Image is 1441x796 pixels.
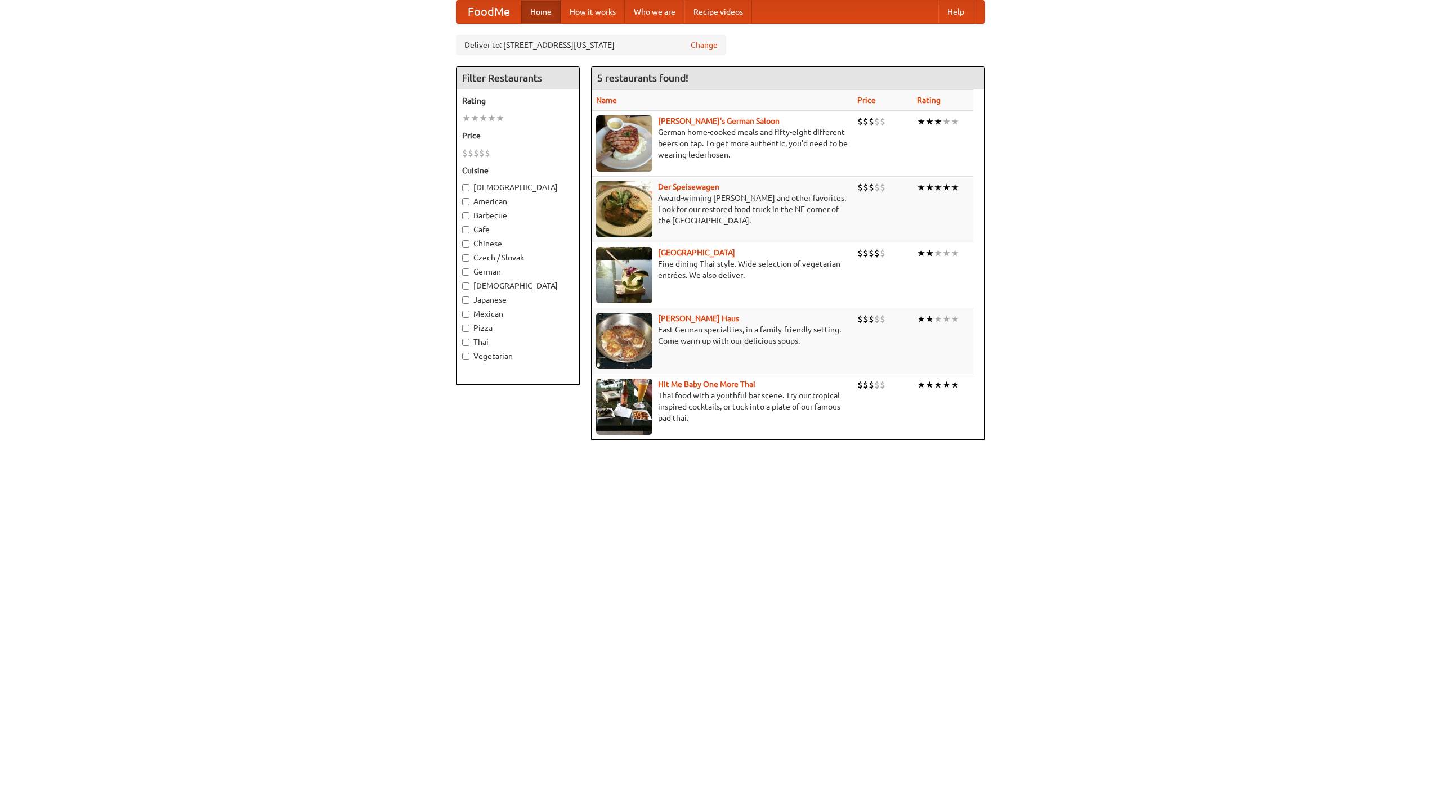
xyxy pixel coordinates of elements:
a: Price [857,96,876,105]
input: Thai [462,339,469,346]
li: ★ [942,379,951,391]
img: babythai.jpg [596,379,652,435]
input: German [462,268,469,276]
li: ★ [951,379,959,391]
h4: Filter Restaurants [457,67,579,89]
li: $ [863,313,869,325]
li: $ [462,147,468,159]
label: Japanese [462,294,574,305]
a: Who we are [625,1,684,23]
label: [DEMOGRAPHIC_DATA] [462,280,574,291]
li: ★ [934,313,942,325]
li: ★ [934,115,942,128]
a: Name [596,96,617,105]
li: $ [857,247,863,259]
p: Thai food with a youthful bar scene. Try our tropical inspired cocktails, or tuck into a plate of... [596,390,848,424]
li: ★ [496,112,504,124]
p: German home-cooked meals and fifty-eight different beers on tap. To get more authentic, you'd nee... [596,127,848,160]
li: ★ [934,181,942,194]
label: Chinese [462,238,574,249]
li: $ [857,379,863,391]
li: $ [485,147,490,159]
li: ★ [951,115,959,128]
li: ★ [942,115,951,128]
img: satay.jpg [596,247,652,303]
label: American [462,196,574,207]
img: esthers.jpg [596,115,652,172]
input: [DEMOGRAPHIC_DATA] [462,282,469,290]
a: Home [521,1,561,23]
label: Vegetarian [462,350,574,362]
label: Barbecue [462,210,574,221]
li: $ [468,147,473,159]
li: $ [874,115,880,128]
img: speisewagen.jpg [596,181,652,237]
a: [GEOGRAPHIC_DATA] [658,248,735,257]
li: ★ [925,115,934,128]
li: $ [863,115,869,128]
b: Hit Me Baby One More Thai [658,380,755,389]
a: [PERSON_NAME]'s German Saloon [658,116,780,125]
a: Change [691,39,718,51]
li: $ [874,181,880,194]
input: Pizza [462,325,469,332]
p: Award-winning [PERSON_NAME] and other favorites. Look for our restored food truck in the NE corne... [596,192,848,226]
h5: Rating [462,95,574,106]
li: $ [869,379,874,391]
li: $ [863,181,869,194]
li: ★ [925,181,934,194]
a: Recipe videos [684,1,752,23]
li: ★ [487,112,496,124]
h5: Price [462,130,574,141]
input: Chinese [462,240,469,248]
a: Help [938,1,973,23]
li: ★ [942,247,951,259]
a: FoodMe [457,1,521,23]
li: ★ [942,313,951,325]
li: $ [869,247,874,259]
li: $ [857,181,863,194]
div: Deliver to: [STREET_ADDRESS][US_STATE] [456,35,726,55]
li: $ [880,247,885,259]
li: ★ [925,313,934,325]
li: $ [880,379,885,391]
li: $ [880,313,885,325]
li: ★ [462,112,471,124]
li: ★ [925,247,934,259]
li: $ [869,313,874,325]
label: Mexican [462,308,574,320]
li: ★ [917,379,925,391]
img: kohlhaus.jpg [596,313,652,369]
input: Vegetarian [462,353,469,360]
li: ★ [925,379,934,391]
li: $ [863,247,869,259]
input: [DEMOGRAPHIC_DATA] [462,184,469,191]
li: ★ [479,112,487,124]
li: ★ [942,181,951,194]
a: Der Speisewagen [658,182,719,191]
label: Cafe [462,224,574,235]
li: $ [874,313,880,325]
li: $ [869,181,874,194]
li: $ [880,115,885,128]
li: ★ [917,247,925,259]
input: American [462,198,469,205]
p: Fine dining Thai-style. Wide selection of vegetarian entrées. We also deliver. [596,258,848,281]
a: [PERSON_NAME] Haus [658,314,739,323]
ng-pluralize: 5 restaurants found! [597,73,688,83]
li: $ [880,181,885,194]
li: $ [863,379,869,391]
li: $ [869,115,874,128]
li: $ [874,247,880,259]
a: How it works [561,1,625,23]
p: East German specialties, in a family-friendly setting. Come warm up with our delicious soups. [596,324,848,347]
label: German [462,266,574,277]
input: Cafe [462,226,469,233]
li: ★ [934,379,942,391]
li: $ [857,313,863,325]
li: ★ [917,115,925,128]
h5: Cuisine [462,165,574,176]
